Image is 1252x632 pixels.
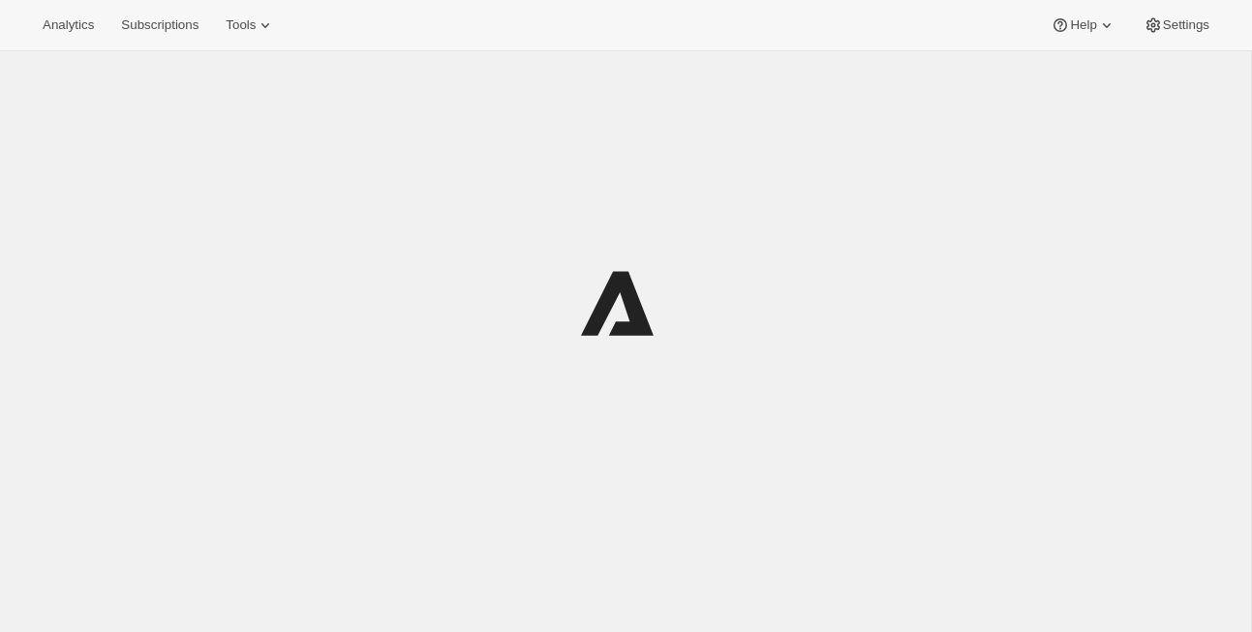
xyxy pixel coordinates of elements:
[1070,17,1096,33] span: Help
[109,12,210,39] button: Subscriptions
[214,12,287,39] button: Tools
[1163,17,1209,33] span: Settings
[31,12,106,39] button: Analytics
[121,17,198,33] span: Subscriptions
[43,17,94,33] span: Analytics
[1132,12,1221,39] button: Settings
[1039,12,1127,39] button: Help
[226,17,256,33] span: Tools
